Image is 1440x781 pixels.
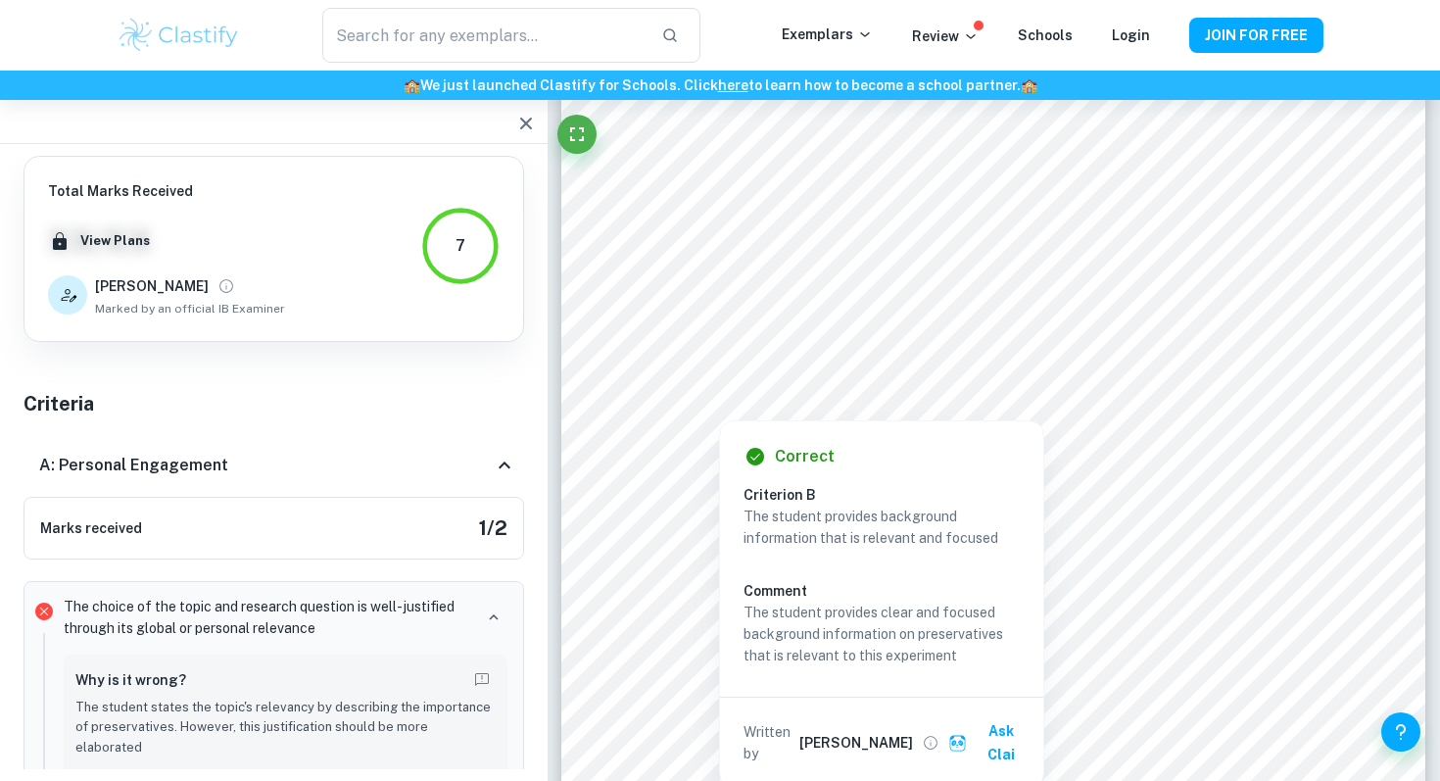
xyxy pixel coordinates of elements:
[744,484,1035,506] h6: Criterion B
[744,602,1020,666] p: The student provides clear and focused background information on preservatives that is relevant t...
[744,580,1020,602] h6: Comment
[213,272,240,300] button: View full profile
[718,77,748,93] a: here
[95,275,209,297] h6: [PERSON_NAME]
[557,115,597,154] button: Fullscreen
[24,434,524,497] div: A: Personal Engagement
[456,234,465,258] div: 7
[75,698,496,757] p: The student states the topic's relevancy by describing the importance of preservatives. However, ...
[404,77,420,93] span: 🏫
[32,600,56,623] svg: Incorrect
[4,74,1436,96] h6: We just launched Clastify for Schools. Click to learn how to become a school partner.
[775,445,835,468] h6: Correct
[40,517,142,539] h6: Marks received
[95,300,285,317] span: Marked by an official IB Examiner
[744,721,796,764] p: Written by
[75,669,186,691] h6: Why is it wrong?
[48,180,285,202] h6: Total Marks Received
[117,16,241,55] img: Clastify logo
[64,596,472,639] p: The choice of the topic and research question is well-justified through its global or personal re...
[1189,18,1323,53] button: JOIN FOR FREE
[1018,27,1073,43] a: Schools
[917,729,944,757] button: View full profile
[468,666,496,694] button: Report mistake/confusion
[322,8,646,63] input: Search for any exemplars...
[1021,77,1037,93] span: 🏫
[744,506,1020,549] p: The student provides background information that is relevant and focused
[799,732,913,754] h6: [PERSON_NAME]
[1381,712,1420,752] button: Help and Feedback
[479,513,507,543] h5: 1 / 2
[912,25,979,47] p: Review
[1112,27,1150,43] a: Login
[782,24,873,45] p: Exemplars
[24,389,524,418] h5: Criteria
[39,454,228,477] h6: A: Personal Engagement
[75,226,155,256] button: View Plans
